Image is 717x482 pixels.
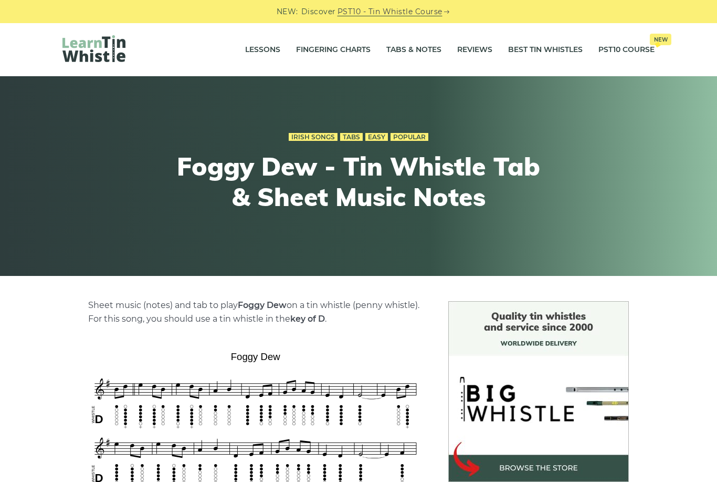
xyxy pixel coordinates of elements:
a: PST10 CourseNew [598,37,655,63]
a: Lessons [245,37,280,63]
a: Irish Songs [289,133,338,141]
a: Popular [391,133,428,141]
a: Tabs & Notes [386,37,441,63]
span: New [650,34,671,45]
a: Fingering Charts [296,37,371,63]
a: Tabs [340,133,363,141]
h1: Foggy Dew - Tin Whistle Tab & Sheet Music Notes [165,151,552,212]
img: LearnTinWhistle.com [62,35,125,62]
p: Sheet music (notes) and tab to play on a tin whistle (penny whistle). For this song, you should u... [88,299,423,326]
img: BigWhistle Tin Whistle Store [448,301,629,482]
a: Reviews [457,37,492,63]
a: Easy [365,133,388,141]
a: Best Tin Whistles [508,37,583,63]
strong: Foggy Dew [238,300,287,310]
strong: key of D [290,314,325,324]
